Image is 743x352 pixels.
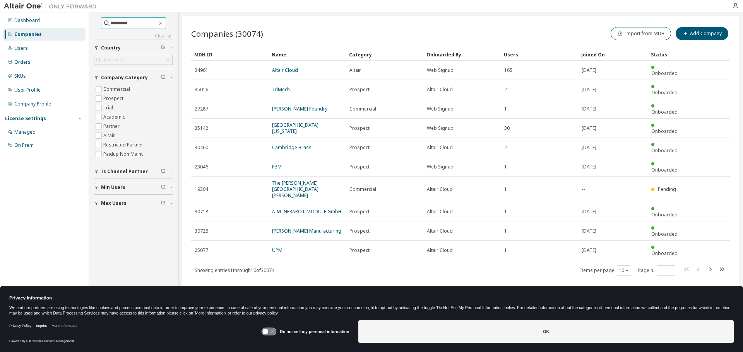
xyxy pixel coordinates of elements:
[658,186,676,192] span: Pending
[676,27,728,40] button: Add Company
[101,45,121,51] span: Country
[349,145,370,151] span: Prospect
[651,109,678,115] span: Onboarded
[651,250,678,257] span: Onboarded
[582,209,596,215] span: [DATE]
[94,195,173,212] button: Max Users
[195,209,208,215] span: 30718
[581,48,645,61] div: Joined On
[4,2,101,10] img: Altair One
[103,122,121,131] label: Partner
[96,57,126,63] div: Click to select
[195,67,208,73] span: 34961
[427,228,453,234] span: Altair Cloud
[272,122,318,134] a: [GEOGRAPHIC_DATA][US_STATE]
[101,184,125,190] span: Min Users
[651,147,678,154] span: Onboarded
[103,103,115,112] label: Trial
[195,186,208,192] span: 19304
[161,200,166,206] span: Clear filter
[103,85,132,94] label: Commercial
[272,208,341,215] a: AIM INFRAROT-MODULE GmbH
[427,106,454,112] span: Web Signup
[14,129,36,135] div: Managed
[272,180,318,199] a: The [PERSON_NAME][GEOGRAPHIC_DATA][PERSON_NAME]
[582,67,596,73] span: [DATE]
[504,48,575,61] div: Users
[272,67,298,73] a: Altair Cloud
[349,125,370,131] span: Prospect
[272,228,341,234] a: [PERSON_NAME] Manufacturing
[582,186,585,192] span: --
[582,145,596,151] span: [DATE]
[349,186,376,192] span: Commercial
[272,105,327,112] a: [PERSON_NAME] Foundry
[14,101,51,107] div: Company Profile
[651,48,683,61] div: Status
[94,33,173,39] a: Clear all
[195,247,208,253] span: 25077
[504,106,507,112] span: 1
[195,87,208,93] span: 35016
[427,209,453,215] span: Altair Cloud
[582,106,596,112] span: [DATE]
[582,125,596,131] span: [DATE]
[427,164,454,170] span: Web Signup
[427,145,453,151] span: Altair Cloud
[426,48,498,61] div: Onboarded By
[14,45,28,51] div: Users
[427,67,454,73] span: Web Signup
[582,247,596,253] span: [DATE]
[504,209,507,215] span: 1
[619,267,629,274] button: 10
[651,167,678,173] span: Onboarded
[427,186,453,192] span: Altair Cloud
[103,112,127,122] label: Academic
[94,39,173,56] button: Country
[14,59,31,65] div: Orders
[14,31,42,37] div: Companies
[349,164,370,170] span: Prospect
[272,86,290,93] a: TriMech
[504,228,507,234] span: 1
[195,164,208,170] span: 23046
[427,87,453,93] span: Altair Cloud
[349,106,376,112] span: Commercial
[94,163,173,180] button: Is Channel Partner
[101,75,148,81] span: Company Category
[195,106,208,112] span: 27287
[580,265,631,275] span: Items per page
[582,228,596,234] span: [DATE]
[504,186,507,192] span: 1
[195,228,208,234] span: 30728
[504,125,510,131] span: 30
[349,48,420,61] div: Category
[651,231,678,237] span: Onboarded
[161,184,166,190] span: Clear filter
[349,87,370,93] span: Prospect
[651,70,678,77] span: Onboarded
[638,265,675,275] span: Page n.
[582,87,596,93] span: [DATE]
[195,145,208,151] span: 30460
[103,140,145,150] label: Restricted Partner
[14,87,41,93] div: User Profile
[272,247,282,253] a: UPM
[427,125,454,131] span: Web Signup
[651,211,678,218] span: Onboarded
[272,144,312,151] a: Cambridge Brass
[651,89,678,96] span: Onboarded
[504,145,507,151] span: 2
[504,164,507,170] span: 1
[14,73,26,79] div: SKUs
[94,179,173,196] button: Min Users
[349,209,370,215] span: Prospect
[611,27,671,40] button: Import from MDH
[5,116,46,122] div: License Settings
[582,164,596,170] span: [DATE]
[161,75,166,81] span: Clear filter
[349,228,370,234] span: Prospect
[161,45,166,51] span: Clear filter
[103,131,116,140] label: Altair
[94,69,173,86] button: Company Category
